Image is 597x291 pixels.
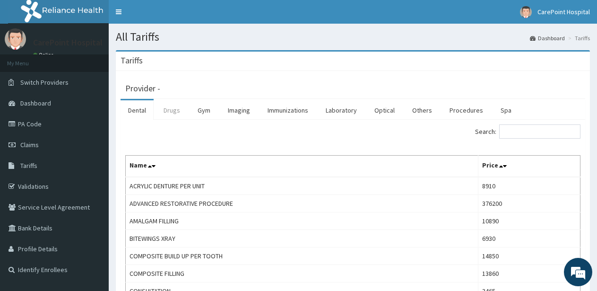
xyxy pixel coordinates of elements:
a: Imaging [220,100,258,120]
span: Dashboard [20,99,51,107]
span: Tariffs [20,161,37,170]
a: Others [405,100,440,120]
a: Dental [121,100,154,120]
h3: Provider - [125,84,160,93]
td: 6930 [478,230,580,247]
a: Immunizations [260,100,316,120]
td: BITEWINGS XRAY [126,230,478,247]
a: Online [33,52,56,58]
td: COMPOSITE FILLING [126,265,478,282]
h3: Tariffs [121,56,143,65]
a: Procedures [442,100,491,120]
td: 376200 [478,195,580,212]
img: User Image [520,6,532,18]
h1: All Tariffs [116,31,590,43]
th: Price [478,156,580,177]
span: CarePoint Hospital [537,8,590,16]
td: AMALGAM FILLING [126,212,478,230]
span: Claims [20,141,39,149]
td: 14850 [478,247,580,265]
td: ACRYLIC DENTURE PER UNIT [126,177,478,195]
td: 10890 [478,212,580,230]
th: Name [126,156,478,177]
input: Search: [499,124,580,139]
a: Optical [367,100,402,120]
td: 13860 [478,265,580,282]
td: 8910 [478,177,580,195]
a: Dashboard [530,34,565,42]
img: User Image [5,28,26,50]
a: Drugs [156,100,188,120]
td: ADVANCED RESTORATIVE PROCEDURE [126,195,478,212]
a: Laboratory [318,100,364,120]
label: Search: [475,124,580,139]
li: Tariffs [566,34,590,42]
a: Gym [190,100,218,120]
a: Spa [493,100,519,120]
p: CarePoint Hospital [33,38,103,47]
span: Switch Providers [20,78,69,87]
td: COMPOSITE BUILD UP PER TOOTH [126,247,478,265]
